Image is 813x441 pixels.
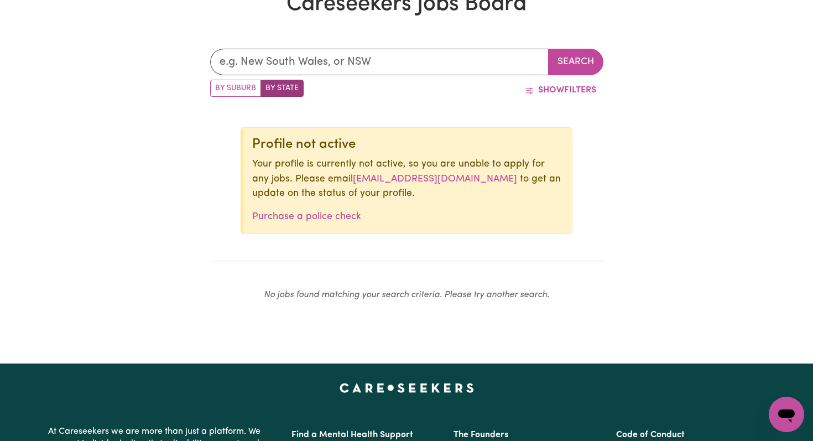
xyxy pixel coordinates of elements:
[260,80,304,97] label: Search by state
[538,86,564,95] span: Show
[210,80,261,97] label: Search by suburb/post code
[252,137,563,153] div: Profile not active
[340,383,474,392] a: Careseekers home page
[210,49,549,75] input: e.g. New South Wales, or NSW
[264,290,549,299] em: No jobs found matching your search criteria. Please try another search.
[252,212,361,221] a: Purchase a police check
[548,49,603,75] button: Search
[454,430,508,439] a: The Founders
[616,430,685,439] a: Code of Conduct
[252,157,563,201] p: Your profile is currently not active, so you are unable to apply for any jobs. Please email to ge...
[518,80,603,101] button: ShowFilters
[769,397,804,432] iframe: Button to launch messaging window, conversation in progress
[353,174,517,184] a: [EMAIL_ADDRESS][DOMAIN_NAME]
